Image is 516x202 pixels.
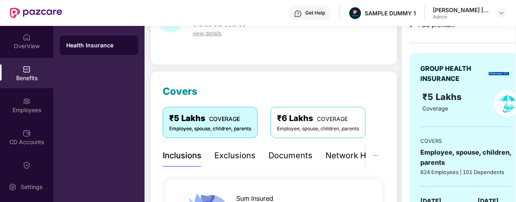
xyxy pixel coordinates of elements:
[193,30,222,36] span: view details
[317,115,348,122] span: COVERAGE
[23,33,31,41] img: svg+xml;base64,PHN2ZyBpZD0iSG9tZSIgeG1sbnM9Imh0dHA6Ly93d3cudzMub3JnLzIwMDAvc3ZnIiB3aWR0aD0iMjAiIG...
[66,41,132,49] div: Health Insurance
[163,85,197,97] span: Covers
[169,125,251,133] div: Employee, spouse, children, parents
[498,10,505,16] img: svg+xml;base64,PHN2ZyBpZD0iRHJvcGRvd24tMzJ4MzIiIHhtbG5zPSJodHRwOi8vd3d3LnczLm9yZy8yMDAwL3N2ZyIgd2...
[169,112,251,125] div: ₹5 Lakhs
[8,183,17,191] img: svg+xml;base64,PHN2ZyBpZD0iU2V0dGluZy0yMHgyMCIgeG1sbnM9Imh0dHA6Ly93d3cudzMub3JnLzIwMDAvc3ZnIiB3aW...
[325,149,396,162] div: Network Hospitals
[433,14,489,20] div: Admin
[214,149,256,162] div: Exclusions
[268,149,313,162] div: Documents
[489,72,509,75] img: insurerLogo
[277,112,359,125] div: ₹6 Lakhs
[23,129,31,137] img: svg+xml;base64,PHN2ZyBpZD0iQ0RfQWNjb3VudHMiIGRhdGEtbmFtZT0iQ0QgQWNjb3VudHMiIHhtbG5zPSJodHRwOi8vd3...
[163,149,201,162] div: Inclusions
[420,168,512,176] div: 624 Employees | 101 Dependents
[23,161,31,169] img: svg+xml;base64,PHN2ZyBpZD0iQ2xhaW0iIHhtbG5zPSJodHRwOi8vd3d3LnczLm9yZy8yMDAwL3N2ZyIgd2lkdGg9IjIwIi...
[422,91,464,102] span: ₹5 Lakhs
[349,7,361,19] img: Pazcare_Alternative_logo-01-01.png
[305,10,325,16] div: Get Help
[23,65,31,73] img: svg+xml;base64,PHN2ZyBpZD0iQmVuZWZpdHMiIHhtbG5zPSJodHRwOi8vd3d3LnczLm9yZy8yMDAwL3N2ZyIgd2lkdGg9Ij...
[365,9,416,17] div: SAMPLE DUMMY 1
[420,64,486,84] div: GROUP HEALTH INSURANCE
[193,21,245,28] span: Shared C.D balance
[277,125,359,133] div: Employee, spouse, children, parents
[420,137,512,145] div: COVERS
[23,97,31,105] img: svg+xml;base64,PHN2ZyBpZD0iRW1wbG95ZWVzIiB4bWxucz0iaHR0cDovL3d3dy53My5vcmcvMjAwMC9zdmciIHdpZHRoPS...
[10,8,62,18] img: New Pazcare Logo
[373,153,378,158] span: ellipsis
[294,10,302,18] img: svg+xml;base64,PHN2ZyBpZD0iSGVscC0zMngzMiIgeG1sbnM9Imh0dHA6Ly93d3cudzMub3JnLzIwMDAvc3ZnIiB3aWR0aD...
[18,183,45,191] div: Settings
[209,115,240,122] span: COVERAGE
[366,145,385,167] button: ellipsis
[420,147,512,168] div: Employee, spouse, children, parents
[433,6,489,14] div: [PERSON_NAME] [PERSON_NAME]
[422,105,448,112] span: Coverage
